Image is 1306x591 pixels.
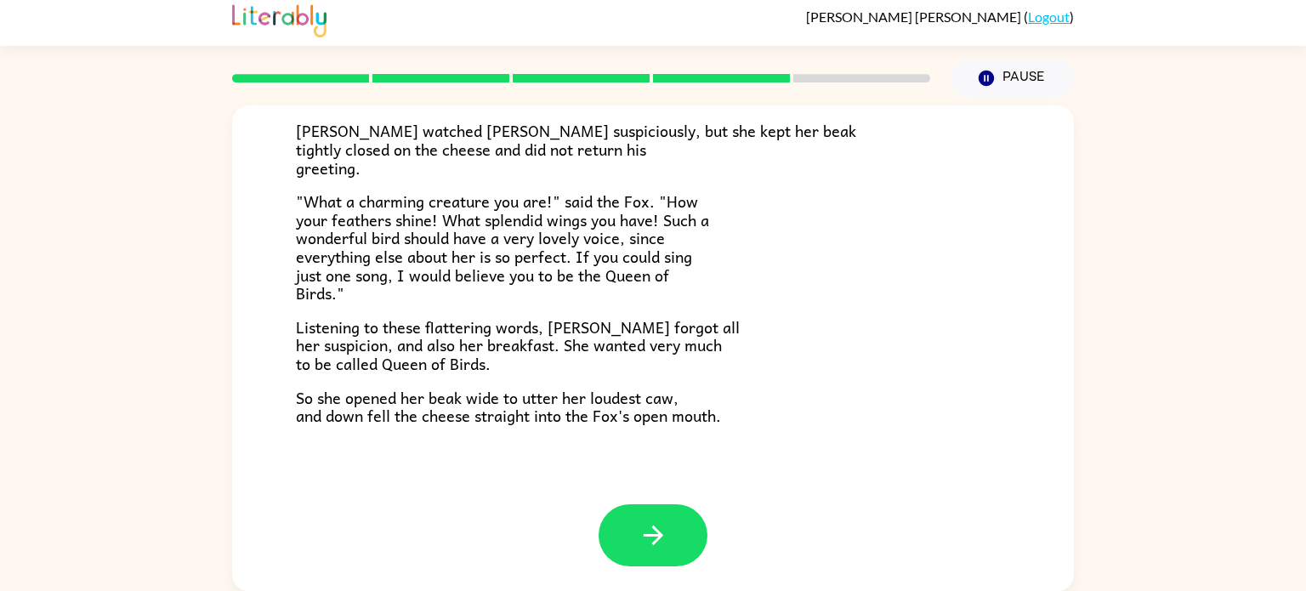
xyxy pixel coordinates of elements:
[1028,9,1070,25] a: Logout
[296,385,721,429] span: So she opened her beak wide to utter her loudest caw, and down fell the cheese straight into the ...
[806,9,1024,25] span: [PERSON_NAME] [PERSON_NAME]
[951,59,1074,98] button: Pause
[296,315,740,376] span: Listening to these flattering words, [PERSON_NAME] forgot all her suspicion, and also her breakfa...
[296,189,709,305] span: "What a charming creature you are!" said the Fox. "How your feathers shine! What splendid wings y...
[296,118,856,179] span: [PERSON_NAME] watched [PERSON_NAME] suspiciously, but she kept her beak tightly closed on the che...
[806,9,1074,25] div: ( )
